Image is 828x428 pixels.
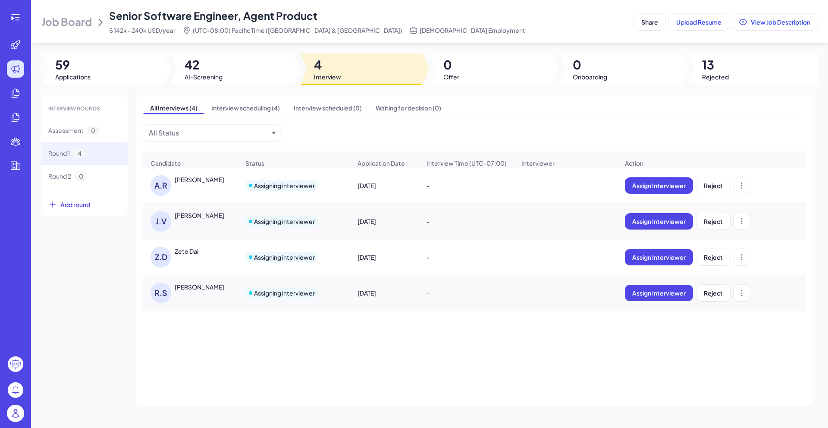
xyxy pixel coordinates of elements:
button: Share [634,14,665,30]
span: 0 [443,57,459,72]
div: Richie Singh [175,283,224,291]
button: Reject [696,213,730,230]
span: Action [625,159,643,167]
span: 0 [87,126,100,135]
span: Interview [314,72,341,81]
button: Assign Interviewer [625,249,693,265]
button: Reject [696,285,730,301]
span: Reject [704,253,723,261]
button: Assign Interviewer [625,177,693,194]
span: Job Board [41,15,92,28]
span: Status [245,159,264,167]
div: Assigning interviewer [254,253,315,261]
span: Add round [60,200,90,209]
div: Abrar Rahman [175,175,224,184]
span: Interview scheduled (0) [287,102,369,114]
span: Share [641,18,658,26]
div: R.S [151,283,171,303]
button: Upload Resume [669,14,729,30]
span: Senior Software Engineer, Agent Product [109,9,317,22]
div: Jonathan Vieyra [175,211,224,220]
span: Rejected [702,72,729,81]
div: Assigning interviewer [254,289,315,297]
div: Assigning interviewer [254,181,315,190]
button: Reject [696,249,730,265]
span: Interview scheduling (4) [204,102,287,114]
div: - [420,209,514,233]
span: Offer [443,72,459,81]
span: Assign Interviewer [632,182,686,189]
div: - [420,173,514,198]
span: Onboarding [573,72,607,81]
div: [DATE] [351,209,419,233]
span: Reject [704,289,723,297]
img: user_logo.png [7,405,24,422]
div: [DATE] [351,173,419,198]
button: Reject [696,177,730,194]
span: Applications [55,72,91,81]
span: 13 [702,57,729,72]
button: View Job Description [732,14,818,30]
div: - [420,245,514,269]
div: [DATE] [351,281,419,305]
span: Assign Interviewer [632,217,686,225]
div: [DATE] [351,245,419,269]
span: Reject [704,182,723,189]
div: Z.D [151,247,171,267]
span: 4 [73,149,86,158]
span: Round 2 [48,172,71,181]
span: (UTC-08:00) Pacific Time ([GEOGRAPHIC_DATA] & [GEOGRAPHIC_DATA]) [193,26,402,35]
span: Waiting for decision (0) [369,102,448,114]
span: [DEMOGRAPHIC_DATA] Employment [420,26,525,35]
div: Assigning interviewer [254,217,315,226]
span: All Interviews (4) [143,102,204,114]
span: Reject [704,217,723,225]
span: $ 142k - 240k USD/year [109,26,176,35]
span: Application Date [358,159,405,167]
button: Add round [41,193,128,216]
div: - [420,281,514,305]
span: 4 [314,57,341,72]
span: Upload Resume [676,18,721,26]
span: Round 1 [48,149,70,158]
span: 0 [573,57,607,72]
span: Candidate [151,159,181,167]
button: All Status [149,128,269,138]
div: Zete Dai [175,247,198,255]
span: Assign Interviewer [632,289,686,297]
span: 0 [75,172,88,181]
span: View Job Description [751,18,810,26]
div: A.R [151,175,171,196]
div: J.V [151,211,171,232]
span: Interviewer [521,159,555,167]
span: 42 [185,57,223,72]
div: All Status [149,128,179,138]
button: Assign Interviewer [625,213,693,230]
span: Assign Interviewer [632,253,686,261]
span: AI-Screening [185,72,223,81]
div: INTERVIEW ROUNDS [41,98,128,119]
button: Assign Interviewer [625,285,693,301]
span: Interview Time (UTC-07:00) [427,159,507,167]
span: 59 [55,57,91,72]
span: Assessment [48,126,83,135]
